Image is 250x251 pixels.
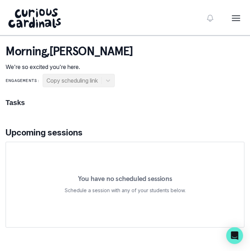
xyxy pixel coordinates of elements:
p: Engagements: [6,78,40,83]
p: You have no scheduled sessions [78,175,172,182]
p: Schedule a session with any of your students below. [65,186,186,195]
p: We're so excited you're here. [6,63,133,71]
h1: Tasks [6,98,244,107]
p: Upcoming sessions [6,126,244,139]
p: morning , [PERSON_NAME] [6,44,133,58]
button: close menu [230,13,242,24]
img: Curious Cardinals Logo [8,8,61,28]
div: Open Intercom Messenger [226,227,243,244]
